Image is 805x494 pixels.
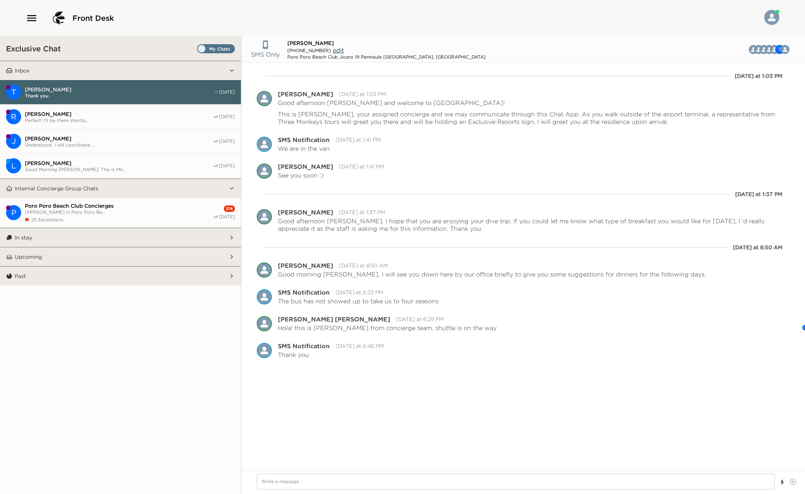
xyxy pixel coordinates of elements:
time: 2025-09-01T00:46:46.515Z [336,343,384,349]
div: [PERSON_NAME] [278,164,333,170]
span: [PHONE_NUMBER] [287,48,331,53]
p: Good morning [PERSON_NAME], I will see you down here by our office briefly to give you some sugge... [278,270,706,278]
label: Set all destinations [197,44,235,53]
p: Past [15,273,26,279]
img: logo [50,9,68,27]
div: Poro Poro Beach Club Jicaro 19 Peninsula [GEOGRAPHIC_DATA], [GEOGRAPHIC_DATA] [287,54,486,60]
p: Thank you [278,351,309,358]
p: This is [PERSON_NAME], your assigned concierge and we may communicate through this Chat App. As y... [278,110,790,125]
button: Past [12,267,229,286]
h3: Exclusive Chat [6,44,61,53]
div: SMS Notification [257,289,272,304]
span: Understood. I will coordinate ... [25,142,213,148]
time: 2025-09-01T00:29:34.722Z [396,316,444,323]
div: SMS Notification [278,343,330,349]
p: Good afternoon [PERSON_NAME] and welcome to [GEOGRAPHIC_DATA]! [278,99,505,107]
img: M [257,209,272,224]
p: See you soon :) [278,171,324,179]
span: Front Desk [72,13,114,23]
img: M [257,91,272,106]
span: [PERSON_NAME] [287,40,334,46]
div: Tony McCLinton [6,85,21,100]
time: 2025-08-30T19:37:44.418Z [339,209,385,216]
div: L [6,158,21,173]
p: Inbox [15,67,29,74]
img: M [257,262,272,278]
div: Mario Fallas [257,91,272,106]
p: In stay [15,234,32,241]
span: [PERSON_NAME] [25,160,213,167]
div: Poro Poro Beach Club [6,205,21,220]
div: [DATE] at 8:50 AM [733,244,782,251]
span: [PERSON_NAME] [25,86,213,93]
span: [PERSON_NAME] [25,111,213,117]
div: [PERSON_NAME] [278,209,333,215]
div: 376 [224,205,235,212]
button: In stay [12,228,229,247]
time: 2025-09-01T00:23:52.433Z [336,289,383,296]
button: Show templates [780,476,785,489]
span: [PERSON_NAME] in Poro Poro Be... [25,209,213,215]
div: Elisa Viellard [257,164,272,179]
p: SMS Only [251,50,280,59]
img: E [257,164,272,179]
span: 25 Escalations [31,217,63,222]
button: MTEMKTV [760,42,796,57]
p: Good afternoon [PERSON_NAME], I hope that you are enjoying your dive trip. If you could let me kn... [278,217,790,232]
img: S [257,137,272,152]
img: M [780,45,790,54]
span: [DATE] [219,114,235,120]
span: [DATE] [219,89,235,95]
div: T [6,85,21,100]
span: edit [333,46,344,54]
div: Mario Fallas [780,45,790,54]
div: J [6,134,21,149]
div: SMS Notification [278,289,330,295]
div: SMS Notification [257,343,272,358]
div: SMS Notification [278,137,330,143]
button: Inbox [12,61,229,80]
time: 2025-08-29T19:41:03.835Z [336,136,381,143]
div: Mario Fallas [257,262,272,278]
div: SMS Notification [257,137,272,152]
p: Internal Concierge Group Chats [15,185,98,192]
div: [PERSON_NAME] [278,262,333,269]
div: R [6,109,21,124]
span: [PERSON_NAME] [25,135,213,142]
p: We are in the van [278,145,330,152]
span: [DATE] [219,163,235,169]
img: S [257,343,272,358]
span: Poro Poro Beach Club Concierges [25,202,213,209]
div: [PERSON_NAME] [278,91,333,97]
div: [PERSON_NAME] [PERSON_NAME] [278,316,390,322]
button: Internal Concierge Group Chats [12,179,229,198]
div: Jessica Kartzinel [6,134,21,149]
time: 2025-08-29T19:03:47.472Z [339,91,386,97]
time: 2025-08-29T19:41:18.880Z [339,163,384,170]
img: M [257,316,272,331]
span: Good Morning [PERSON_NAME], This is Mil... [25,167,213,172]
div: [DATE] at 1:37 PM [735,190,782,198]
textarea: Write a message [257,474,775,489]
div: Rachel Nemeth [6,109,21,124]
p: The bus has not showed up to take us to four seasons [278,297,439,305]
img: S [257,289,272,304]
span: [DATE] [219,138,235,144]
span: [DATE] [219,214,235,220]
div: P [6,205,21,220]
span: Thank you [25,93,213,99]
p: Hola! this is [PERSON_NAME] from concierge team, shuttle is on the way [278,324,497,332]
button: Upcoming [12,247,229,266]
time: 2025-08-31T14:50:28.805Z [339,262,388,269]
div: Miller Contreras Canales [257,316,272,331]
div: Leah Teichholtz [6,158,21,173]
div: Mario Fallas [257,209,272,224]
p: Upcoming [15,253,42,260]
img: User [764,10,779,25]
span: Perfect! I'll be there shortly... [25,117,213,123]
